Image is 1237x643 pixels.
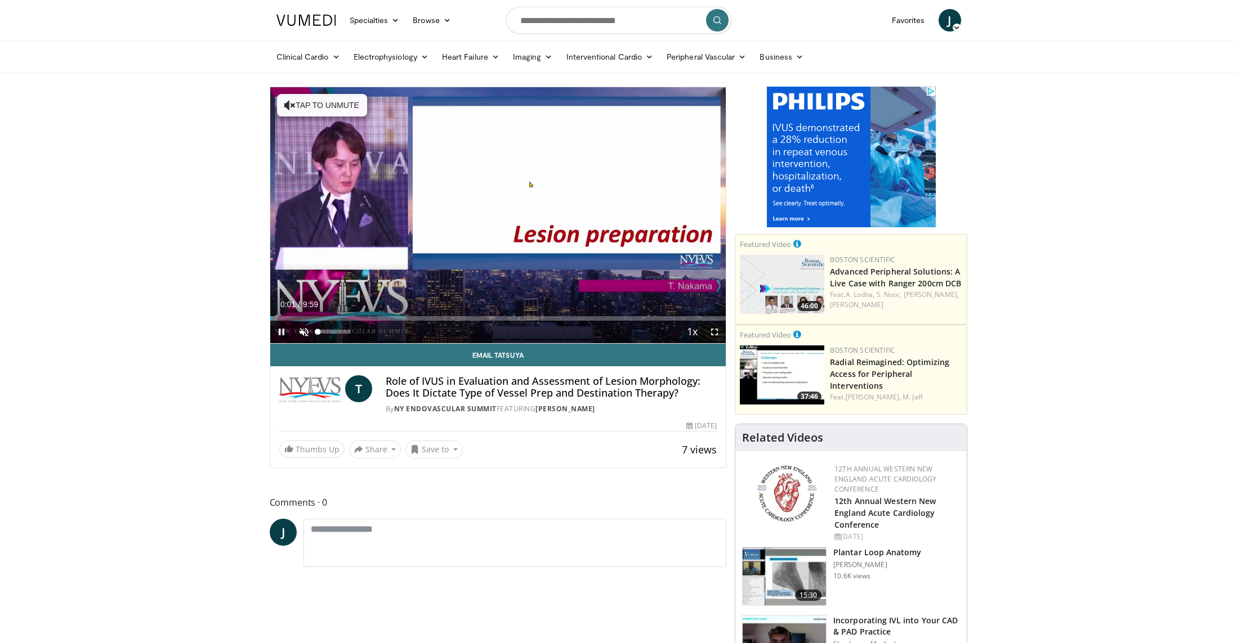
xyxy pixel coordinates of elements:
[834,532,958,542] div: [DATE]
[506,7,731,34] input: Search topics, interventions
[279,375,341,402] img: NY Endovascular Summit
[298,300,301,309] span: /
[903,392,923,402] a: M. Jaff
[797,301,821,311] span: 46:00
[276,15,336,26] img: VuMedi Logo
[740,345,824,404] img: c038ed19-16d5-403f-b698-1d621e3d3fd1.150x105_q85_crop-smart_upscale.jpg
[904,290,959,299] a: [PERSON_NAME],
[846,392,901,402] a: [PERSON_NAME],
[270,46,347,68] a: Clinical Cardio
[742,547,960,606] a: 15:30 Plantar Loop Anatomy [PERSON_NAME] 10.6K views
[795,590,822,601] span: 15:30
[386,404,717,414] div: By FEATURING
[833,572,870,581] p: 10.6K views
[277,94,367,116] button: Tap to unmute
[885,9,932,32] a: Favorites
[343,9,407,32] a: Specialties
[270,87,726,344] video-js: Video Player
[293,321,315,343] button: Unmute
[830,357,949,391] a: Radial Reimagined: Optimizing Access for Peripheral Interventions
[681,321,703,343] button: Playback Rate
[405,440,463,458] button: Save to
[280,300,296,309] span: 0:01
[767,87,936,227] iframe: Advertisement
[347,46,435,68] a: Electrophysiology
[834,464,936,494] a: 12th Annual Western New England Acute Cardiology Conference
[753,46,810,68] a: Business
[830,255,895,264] a: Boston Scientific
[833,560,921,569] p: [PERSON_NAME]
[406,9,458,32] a: Browse
[756,464,818,523] img: 0954f259-7907-4053-a817-32a96463ecc8.png.150x105_q85_autocrop_double_scale_upscale_version-0.2.png
[394,404,497,413] a: NY Endovascular Summit
[740,330,791,340] small: Featured Video
[740,239,791,249] small: Featured Video
[703,321,726,343] button: Fullscreen
[877,290,902,299] a: S. Noor,
[830,290,962,310] div: Feat.
[349,440,401,458] button: Share
[386,375,717,399] h4: Role of IVUS in Evaluation and Assessment of Lesion Morphology: Does It Dictate Type of Vessel Pr...
[270,321,293,343] button: Pause
[743,547,826,606] img: 442ddc85-cc57-4e12-8543-4f99bfe26e46.150x105_q85_crop-smart_upscale.jpg
[270,519,297,546] a: J
[303,300,318,309] span: 9:59
[345,375,372,402] a: T
[686,421,717,431] div: [DATE]
[279,440,345,458] a: Thumbs Up
[830,266,961,289] a: Advanced Peripheral Solutions: A Live Case with Ranger 200cm DCB
[535,404,595,413] a: [PERSON_NAME]
[435,46,506,68] a: Heart Failure
[742,431,823,444] h4: Related Videos
[830,392,962,402] div: Feat.
[560,46,660,68] a: Interventional Cardio
[270,316,726,321] div: Progress Bar
[797,392,821,402] span: 37:46
[682,443,717,456] span: 7 views
[318,330,350,334] div: Volume Level
[660,46,753,68] a: Peripheral Vascular
[740,255,824,314] a: 46:00
[506,46,560,68] a: Imaging
[939,9,961,32] a: J
[830,300,883,309] a: [PERSON_NAME]
[740,255,824,314] img: af9da20d-90cf-472d-9687-4c089bf26c94.150x105_q85_crop-smart_upscale.jpg
[834,496,936,530] a: 12th Annual Western New England Acute Cardiology Conference
[833,547,921,558] h3: Plantar Loop Anatomy
[740,345,824,404] a: 37:46
[846,290,875,299] a: A. Lodha,
[833,615,960,637] h3: Incorporating IVL into Your CAD & PAD Practice
[830,345,895,355] a: Boston Scientific
[270,495,727,510] span: Comments 0
[270,344,726,366] a: Email Tatsuya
